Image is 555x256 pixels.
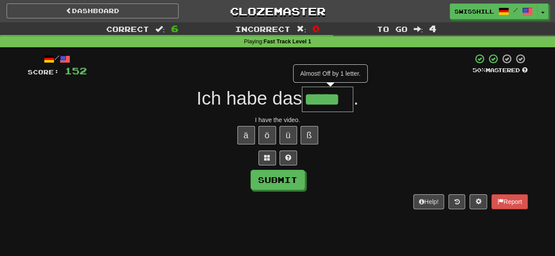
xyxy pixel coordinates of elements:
span: / [513,7,518,13]
button: Single letter hint - you only get 1 per sentence and score half the points! alt+h [279,151,297,165]
span: 6 [171,23,179,34]
button: ß [301,126,318,144]
button: Round history (alt+y) [448,194,465,209]
button: Help! [413,194,444,209]
div: I have the video. [28,116,528,124]
span: Incorrect [235,25,290,33]
span: 152 [64,65,87,76]
span: To go [376,25,407,33]
span: 0 [312,23,320,34]
span: 50 % [473,67,486,74]
button: ä [237,126,255,144]
span: : [155,25,165,33]
span: Score: [28,68,59,76]
a: Clozemaster [192,4,364,19]
div: Mastered [473,67,528,74]
span: 4 [429,23,437,34]
strong: Fast Track Level 1 [264,39,312,45]
span: : [413,25,423,33]
span: Correct [106,25,149,33]
a: Dashboard [7,4,179,18]
div: / [28,53,87,64]
button: ü [279,126,297,144]
span: Ich habe das [197,88,302,109]
span: SwissHill [455,7,494,15]
a: SwissHill / [450,4,537,19]
span: . [353,88,358,109]
span: Almost! Off by 1 letter. [300,70,360,77]
button: Switch sentence to multiple choice alt+p [258,151,276,165]
button: Submit [251,170,305,190]
button: ö [258,126,276,144]
button: Report [491,194,527,209]
span: : [297,25,306,33]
